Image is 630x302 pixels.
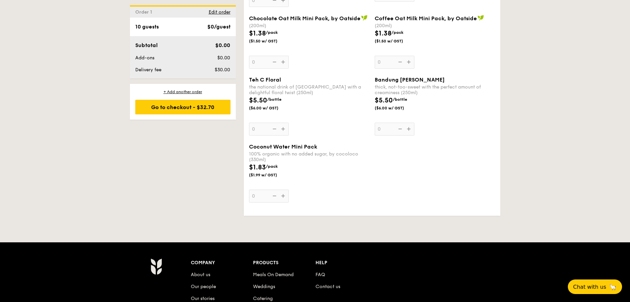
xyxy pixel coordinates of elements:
span: Coconut Water Mini Pack [249,144,317,150]
a: Our stories [191,296,215,301]
span: $0.00 [215,42,230,48]
span: /pack [266,30,278,35]
span: Chocolate Oat Milk Mini Pack, by Oatside [249,15,360,22]
span: /pack [392,30,403,35]
span: Chat with us [573,284,606,290]
div: the national drink of [GEOGRAPHIC_DATA] with a delightful floral twist (250ml) [249,84,369,95]
span: $1.38 [249,30,266,37]
div: 100% organic with no added sugar, by cocoloco (330ml) [249,151,369,162]
img: icon-vegan.f8ff3823.svg [478,15,484,21]
a: Contact us [315,284,340,289]
span: /pack [266,164,278,169]
span: $30.00 [215,67,230,73]
span: ($1.50 w/ GST) [375,38,420,44]
a: About us [191,272,210,277]
div: $0/guest [207,23,231,31]
span: Delivery fee [135,67,161,73]
span: $5.50 [375,96,393,104]
span: ($6.00 w/ GST) [249,105,294,111]
span: ($1.99 w/ GST) [249,172,294,178]
span: $1.83 [249,163,266,171]
span: Coffee Oat Milk Mini Pack, by Oatside [375,15,477,22]
span: /bottle [393,97,407,102]
div: Company [191,258,253,268]
a: Meals On Demand [253,272,294,277]
img: AYc88T3wAAAABJRU5ErkJggg== [150,258,162,275]
span: $5.50 [249,96,267,104]
div: Help [315,258,378,268]
span: Subtotal [135,42,158,48]
span: /bottle [267,97,281,102]
span: Teh C Floral [249,77,281,83]
span: Bandung [PERSON_NAME] [375,77,445,83]
div: 10 guests [135,23,159,31]
span: 🦙 [609,283,617,291]
span: ($6.00 w/ GST) [375,105,420,111]
span: Add-ons [135,55,154,61]
div: Products [253,258,315,268]
a: Weddings [253,284,275,289]
a: Our people [191,284,216,289]
div: (200ml) [375,23,495,29]
span: Order 1 [135,9,155,15]
span: $1.38 [375,30,392,37]
a: FAQ [315,272,325,277]
span: $0.00 [217,55,230,61]
div: Go to checkout - $32.70 [135,100,231,114]
div: thick, not-too-sweet with the perfect amount of creaminess (250ml) [375,84,495,95]
button: Chat with us🦙 [568,279,622,294]
span: Edit order [209,9,231,15]
img: icon-vegan.f8ff3823.svg [361,15,368,21]
div: (200ml) [249,23,369,29]
span: ($1.50 w/ GST) [249,38,294,44]
div: + Add another order [135,89,231,94]
a: Catering [253,296,273,301]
